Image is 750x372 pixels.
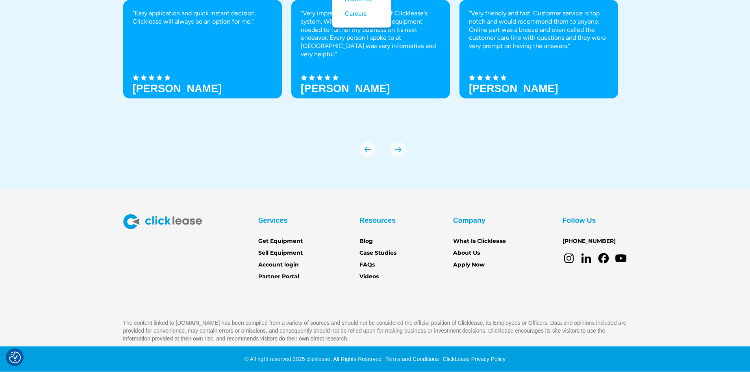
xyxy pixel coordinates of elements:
img: Black star icon [317,74,323,81]
a: [PHONE_NUMBER] [563,237,616,246]
img: arrow Icon [360,142,376,157]
a: Terms and Conditions [383,356,439,362]
img: Black star icon [332,74,339,81]
img: Revisit consent button [9,352,21,363]
button: Consent Preferences [9,352,21,363]
a: Apply Now [453,261,485,269]
img: Black star icon [500,74,507,81]
img: Black star icon [324,74,331,81]
img: Clicklease logo [123,214,202,229]
a: Videos [359,272,379,281]
img: Black star icon [309,74,315,81]
div: Services [258,214,287,227]
img: Black star icon [156,74,163,81]
div: Company [453,214,485,227]
a: Sell Equipment [258,249,303,257]
a: Case Studies [359,249,396,257]
img: Black star icon [493,74,499,81]
a: Careers [345,7,379,21]
img: arrow Icon [390,142,406,157]
a: ClickLease Privacy Policy [441,356,506,362]
p: The content linked to [DOMAIN_NAME] has been compiled from a variety of sources and should not be... [123,319,627,342]
h3: [PERSON_NAME] [133,83,222,94]
a: Get Equipment [258,237,303,246]
div: Resources [359,214,396,227]
img: Black star icon [477,74,483,81]
a: Partner Portal [258,272,299,281]
a: FAQs [359,261,375,269]
div: next slide [390,142,406,157]
strong: [PERSON_NAME] [301,83,390,94]
div: previous slide [360,142,376,157]
p: "Very impressed with the ease of Clicklease's system. Within 2 hours I had the equipment needed t... [301,9,441,59]
p: “Easy application and quick instant decision. Clicklease will always be an option for me.” [133,9,272,26]
img: Black star icon [164,74,170,81]
div: Follow Us [563,214,596,227]
p: “Very friendly and fast. Customer service is top notch and would recommend them to anyone. Online... [469,9,609,50]
img: Black star icon [141,74,147,81]
a: About Us [453,249,480,257]
img: Black star icon [301,74,307,81]
img: Black star icon [485,74,491,81]
h3: [PERSON_NAME] [469,83,558,94]
img: Black star icon [148,74,155,81]
a: What Is Clicklease [453,237,506,246]
img: Black star icon [469,74,475,81]
img: Black star icon [133,74,139,81]
div: © All right reserved 2025 clicklease. All Rights Reserved [244,355,381,363]
a: Account login [258,261,299,269]
a: Blog [359,237,373,246]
